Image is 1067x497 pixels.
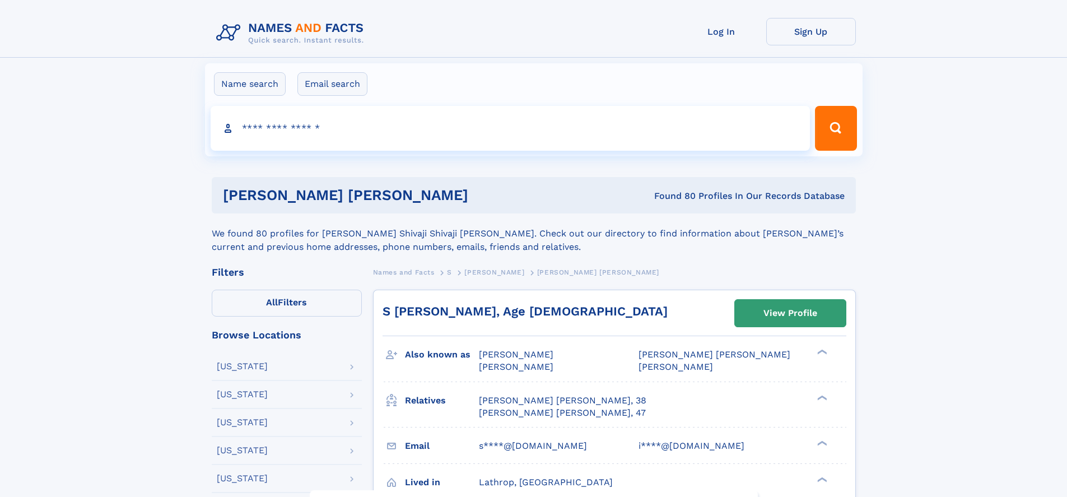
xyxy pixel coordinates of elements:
input: search input [211,106,810,151]
label: Filters [212,290,362,317]
div: ❯ [814,349,828,356]
div: [US_STATE] [217,446,268,455]
span: Lathrop, [GEOGRAPHIC_DATA] [479,477,613,487]
span: [PERSON_NAME] [479,349,553,360]
span: [PERSON_NAME] [464,268,524,276]
div: [US_STATE] [217,474,268,483]
span: [PERSON_NAME] [639,361,713,372]
div: Filters [212,267,362,277]
span: [PERSON_NAME] [PERSON_NAME] [639,349,790,360]
div: [US_STATE] [217,418,268,427]
div: ❯ [814,476,828,483]
a: Names and Facts [373,265,435,279]
a: S [PERSON_NAME], Age [DEMOGRAPHIC_DATA] [383,304,668,318]
span: [PERSON_NAME] [PERSON_NAME] [537,268,659,276]
span: S [447,268,452,276]
div: View Profile [763,300,817,326]
a: [PERSON_NAME] [464,265,524,279]
span: [PERSON_NAME] [479,361,553,372]
button: Search Button [815,106,856,151]
a: [PERSON_NAME] [PERSON_NAME], 38 [479,394,646,407]
a: Sign Up [766,18,856,45]
h3: Email [405,436,479,456]
h3: Relatives [405,391,479,410]
img: Logo Names and Facts [212,18,373,48]
h3: Also known as [405,345,479,364]
div: Browse Locations [212,330,362,340]
div: Found 80 Profiles In Our Records Database [561,190,845,202]
div: ❯ [814,439,828,447]
div: We found 80 profiles for [PERSON_NAME] Shivaji Shivaji [PERSON_NAME]. Check out our directory to ... [212,213,856,254]
div: ❯ [814,394,828,401]
a: Log In [677,18,766,45]
a: View Profile [735,300,846,327]
a: [PERSON_NAME] [PERSON_NAME], 47 [479,407,646,419]
div: [US_STATE] [217,390,268,399]
span: All [266,297,278,308]
label: Email search [297,72,367,96]
a: S [447,265,452,279]
h1: [PERSON_NAME] [PERSON_NAME] [223,188,561,202]
div: [US_STATE] [217,362,268,371]
label: Name search [214,72,286,96]
h3: Lived in [405,473,479,492]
